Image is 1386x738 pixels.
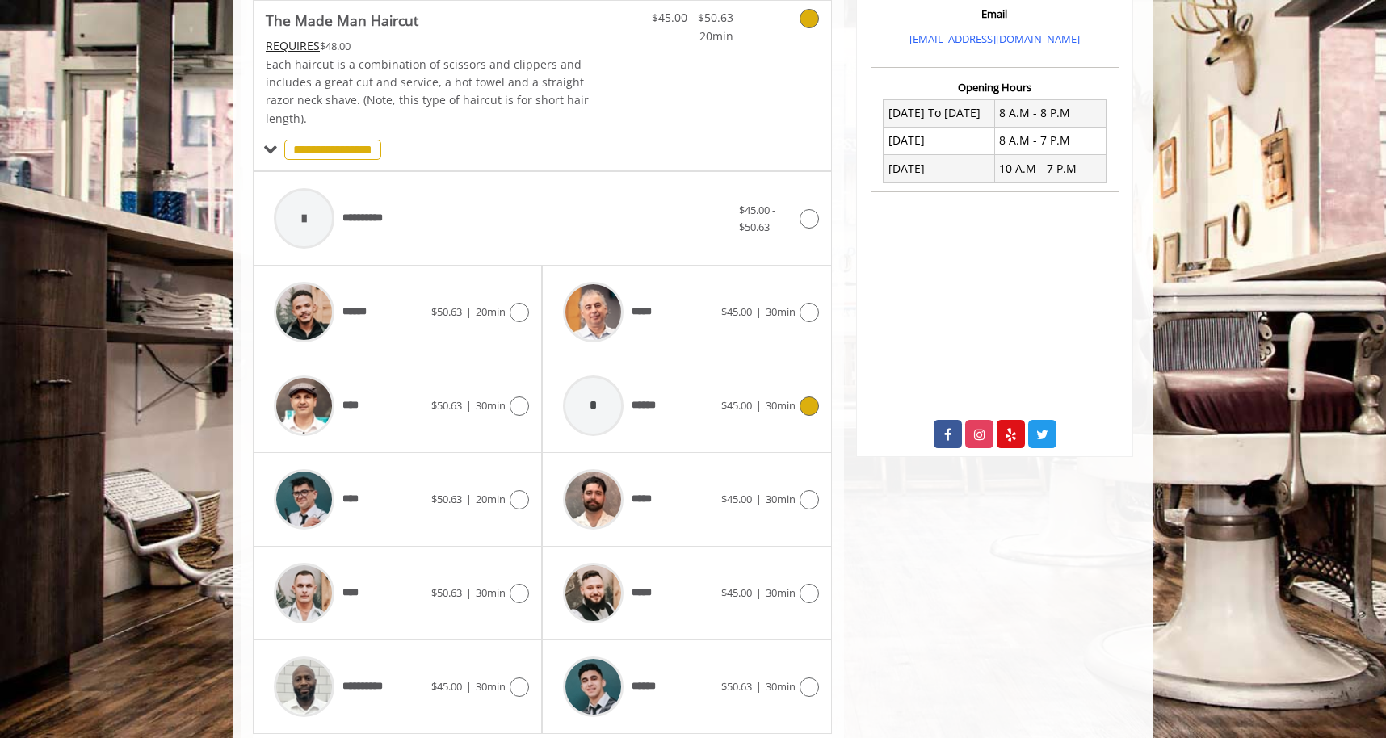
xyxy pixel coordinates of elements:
td: 10 A.M - 7 P.M [994,155,1106,182]
td: [DATE] To [DATE] [884,99,995,127]
span: $45.00 [721,398,752,413]
span: | [466,492,472,506]
span: 20min [476,304,506,319]
span: Each haircut is a combination of scissors and clippers and includes a great cut and service, a ho... [266,57,589,126]
td: [DATE] [884,155,995,182]
span: $50.63 [721,679,752,694]
span: $50.63 [431,492,462,506]
span: | [756,679,762,694]
a: [EMAIL_ADDRESS][DOMAIN_NAME] [909,31,1080,46]
span: $45.00 [431,679,462,694]
b: The Made Man Haircut [266,9,418,31]
span: This service needs some Advance to be paid before we block your appointment [266,38,320,53]
span: | [466,304,472,319]
span: 20min [638,27,733,45]
span: 30min [766,304,796,319]
span: | [466,585,472,600]
div: $48.00 [266,37,590,55]
span: | [756,585,762,600]
span: 30min [766,679,796,694]
span: $45.00 - $50.63 [638,9,733,27]
span: 30min [476,585,506,600]
td: 8 A.M - 7 P.M [994,127,1106,154]
span: 30min [766,492,796,506]
span: | [466,398,472,413]
span: $50.63 [431,304,462,319]
span: $45.00 [721,304,752,319]
h3: Email [875,8,1115,19]
span: | [756,492,762,506]
td: [DATE] [884,127,995,154]
td: 8 A.M - 8 P.M [994,99,1106,127]
span: 20min [476,492,506,506]
span: | [756,398,762,413]
span: $50.63 [431,398,462,413]
span: $45.00 - $50.63 [739,203,775,234]
span: $50.63 [431,585,462,600]
span: 30min [766,585,796,600]
h3: Opening Hours [871,82,1119,93]
span: 30min [476,679,506,694]
span: $45.00 [721,492,752,506]
span: | [756,304,762,319]
span: $45.00 [721,585,752,600]
span: | [466,679,472,694]
span: 30min [766,398,796,413]
span: 30min [476,398,506,413]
